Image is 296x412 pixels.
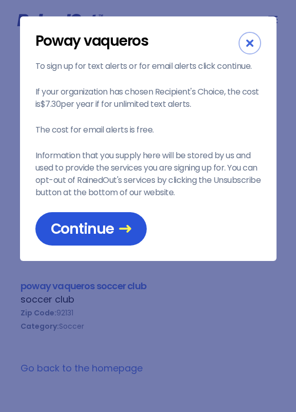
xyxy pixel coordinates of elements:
[239,32,261,54] div: Close
[35,32,239,50] div: Poway vaqueros
[35,86,261,110] p: If your organization has chosen Recipient's Choice, the cost is $7.30 per year if for unlimited t...
[35,149,261,199] p: Information that you supply here will be stored by us and used to provide the services you are si...
[51,220,131,238] span: Continue
[35,124,261,136] p: The cost for email alerts is free.
[35,60,261,72] p: To sign up for text alerts or for email alerts click continue.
